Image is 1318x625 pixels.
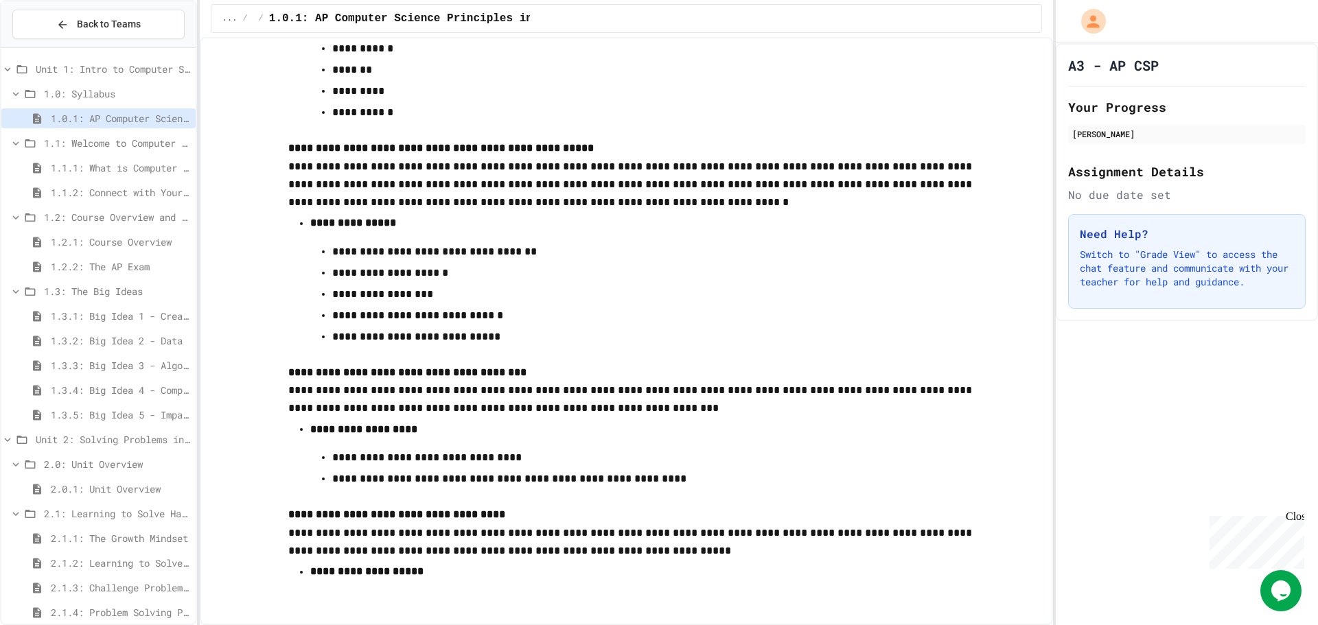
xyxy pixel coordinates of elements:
[51,580,190,595] span: 2.1.3: Challenge Problem - The Bridge
[36,62,190,76] span: Unit 1: Intro to Computer Science
[12,10,185,39] button: Back to Teams
[44,506,190,521] span: 2.1: Learning to Solve Hard Problems
[51,605,190,620] span: 2.1.4: Problem Solving Practice
[1072,128,1302,140] div: [PERSON_NAME]
[51,408,190,422] span: 1.3.5: Big Idea 5 - Impact of Computing
[51,556,190,570] span: 2.1.2: Learning to Solve Hard Problems
[51,358,190,373] span: 1.3.3: Big Idea 3 - Algorithms and Programming
[259,13,264,24] span: /
[51,531,190,545] span: 2.1.1: The Growth Mindset
[1068,187,1306,203] div: No due date set
[44,136,190,150] span: 1.1: Welcome to Computer Science
[1260,570,1304,611] iframe: chat widget
[5,5,95,87] div: Chat with us now!Close
[51,383,190,397] span: 1.3.4: Big Idea 4 - Computing Systems and Networks
[51,235,190,249] span: 1.2.1: Course Overview
[1068,162,1306,181] h2: Assignment Details
[1068,97,1306,117] h2: Your Progress
[269,10,684,27] span: 1.0.1: AP Computer Science Principles in Python Course Syllabus
[44,457,190,471] span: 2.0: Unit Overview
[1067,5,1109,37] div: My Account
[1068,56,1159,75] h1: A3 - AP CSP
[51,161,190,175] span: 1.1.1: What is Computer Science?
[44,284,190,298] span: 1.3: The Big Ideas
[36,432,190,447] span: Unit 2: Solving Problems in Computer Science
[51,482,190,496] span: 2.0.1: Unit Overview
[77,17,141,32] span: Back to Teams
[51,333,190,348] span: 1.3.2: Big Idea 2 - Data
[1204,510,1304,569] iframe: chat widget
[44,210,190,224] span: 1.2: Course Overview and the AP Exam
[44,86,190,101] span: 1.0: Syllabus
[222,13,238,24] span: ...
[51,259,190,274] span: 1.2.2: The AP Exam
[242,13,247,24] span: /
[51,309,190,323] span: 1.3.1: Big Idea 1 - Creative Development
[51,111,190,126] span: 1.0.1: AP Computer Science Principles in Python Course Syllabus
[1080,226,1294,242] h3: Need Help?
[51,185,190,200] span: 1.1.2: Connect with Your World
[1080,248,1294,289] p: Switch to "Grade View" to access the chat feature and communicate with your teacher for help and ...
